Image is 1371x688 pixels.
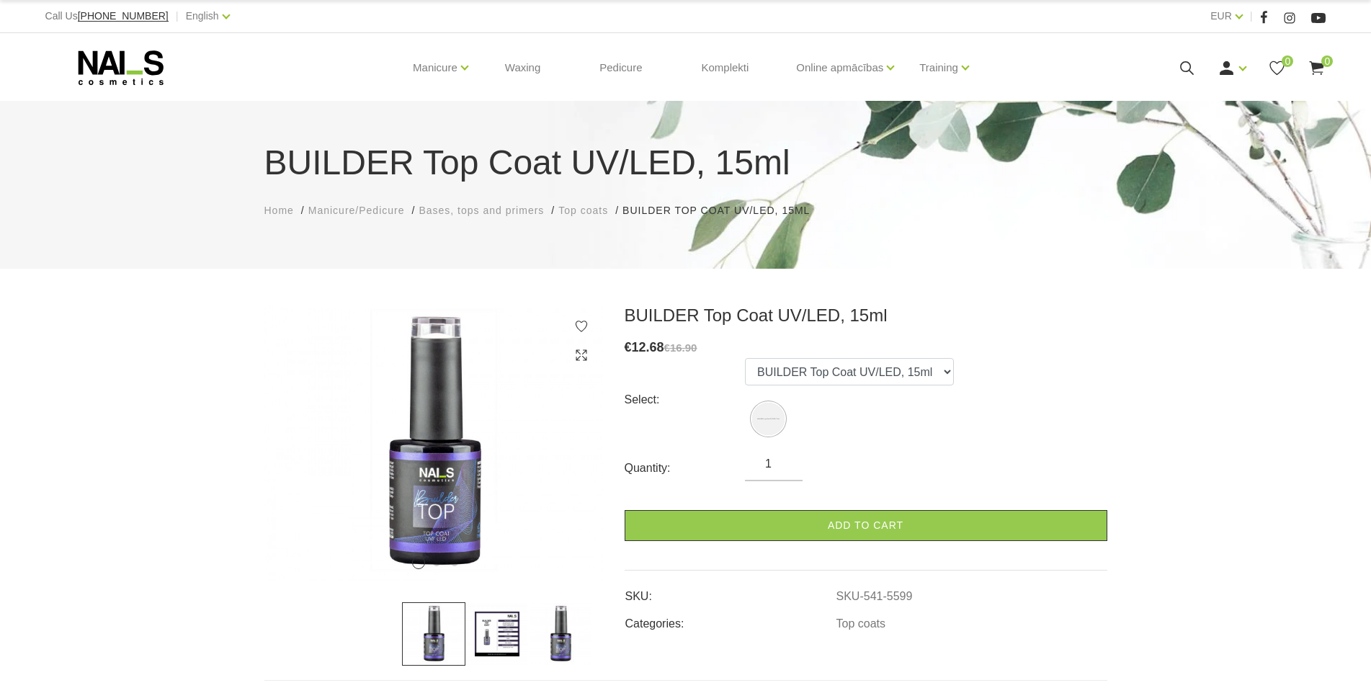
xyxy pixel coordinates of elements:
img: ... [402,602,465,666]
div: Select: [625,388,746,411]
td: Categories: [625,605,836,633]
a: Manicure [413,39,457,97]
a: EUR [1210,7,1232,24]
a: Bases, tops and primers [419,203,544,218]
span: Manicure/Pedicure [308,205,405,216]
h3: BUILDER Top Coat UV/LED, 15ml [625,305,1107,326]
span: | [176,7,179,25]
a: [PHONE_NUMBER] [78,11,169,22]
span: 12.68 [632,340,664,354]
a: SKU-541-5599 [836,590,913,603]
a: Waxing [494,33,552,102]
a: 0 [1308,59,1326,77]
span: Bases, tops and primers [419,205,544,216]
button: 2 of 3 [433,559,440,566]
a: English [186,7,219,24]
a: 0 [1268,59,1286,77]
h1: BUILDER Top Coat UV/LED, 15ml [264,137,1107,189]
button: 1 of 3 [412,556,425,569]
li: BUILDER Top Coat UV/LED, 15ml [622,203,824,218]
span: 0 [1282,55,1293,67]
img: ... [264,305,603,581]
a: Pedicure [588,33,653,102]
span: [PHONE_NUMBER] [78,10,169,22]
a: Top coats [558,203,608,218]
div: Quantity: [625,457,746,480]
img: BUILDER Top Coat UV/LED, 15ml [752,403,785,435]
a: Manicure/Pedicure [308,203,405,218]
span: Top coats [558,205,608,216]
div: Call Us [45,7,169,25]
span: | [1250,7,1253,25]
span: 0 [1321,55,1333,67]
a: Add to cart [625,510,1107,541]
button: 3 of 3 [451,559,458,566]
a: Online apmācības [796,39,883,97]
a: Training [919,39,958,97]
img: ... [465,602,529,666]
a: Komplekti [689,33,760,102]
span: € [625,340,632,354]
a: Home [264,203,294,218]
img: ... [529,602,592,666]
td: SKU: [625,578,836,605]
s: €16.90 [664,341,697,354]
a: Top coats [836,617,885,630]
span: Home [264,205,294,216]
